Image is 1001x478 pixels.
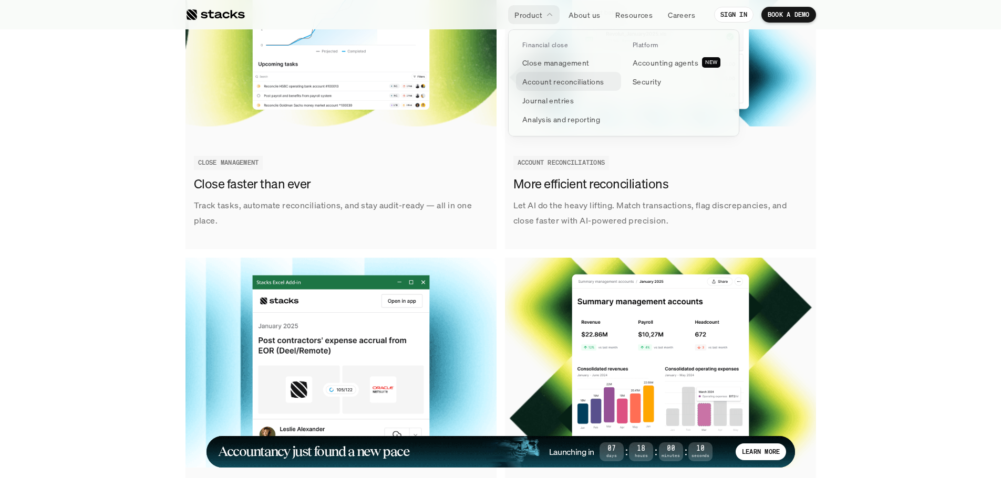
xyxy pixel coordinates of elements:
a: Careers [662,5,701,24]
p: Account reconciliations [522,76,604,87]
a: BOOK A DEMO [761,7,816,23]
a: Account reconciliations [516,72,621,91]
p: Analysis and reporting [522,114,600,125]
span: 00 [659,446,683,452]
span: 18 [629,446,653,452]
p: Close management [522,57,590,68]
span: Hours [629,454,653,458]
a: Accounting agentsNEW [626,53,731,72]
p: Product [514,9,542,20]
a: Analysis and reporting [516,110,621,129]
p: LEARN MORE [742,448,780,455]
h4: Launching in [549,446,594,458]
a: Security [626,72,731,91]
span: Seconds [688,454,713,458]
h3: Close faster than ever [194,175,483,193]
a: Close management [516,53,621,72]
a: About us [562,5,606,24]
strong: : [683,445,688,458]
p: SIGN IN [720,11,747,18]
span: Minutes [659,454,683,458]
a: Accountancy just found a new paceLaunching in07Days:18Hours:00Minutes:10SecondsLEARN MORE [207,436,795,468]
span: Days [600,454,624,458]
a: Privacy Policy [124,243,170,250]
span: 07 [600,446,624,452]
strong: : [653,445,658,458]
h1: Accountancy just found a new pace [218,445,410,458]
p: Financial close [522,41,567,49]
p: Careers [668,9,695,20]
h2: ACCOUNT RECONCILIATIONS [518,159,605,166]
p: Journal entries [522,95,574,106]
p: Security [633,76,661,87]
p: About us [569,9,600,20]
h2: CLOSE MANAGEMENT [198,159,259,166]
p: Resources [615,9,653,20]
strong: : [624,445,629,458]
p: BOOK A DEMO [768,11,810,18]
span: 10 [688,446,713,452]
h3: More efficient reconciliations [513,175,802,193]
p: Track tasks, automate reconciliations, and stay audit-ready — all in one place. [194,198,488,228]
p: Platform [633,41,658,49]
p: Let AI do the heavy lifting. Match transactions, flag discrepancies, and close faster with AI-pow... [513,198,808,228]
a: Resources [609,5,659,24]
a: SIGN IN [714,7,754,23]
p: Accounting agents [633,57,698,68]
a: Journal entries [516,91,621,110]
h2: NEW [705,59,717,66]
